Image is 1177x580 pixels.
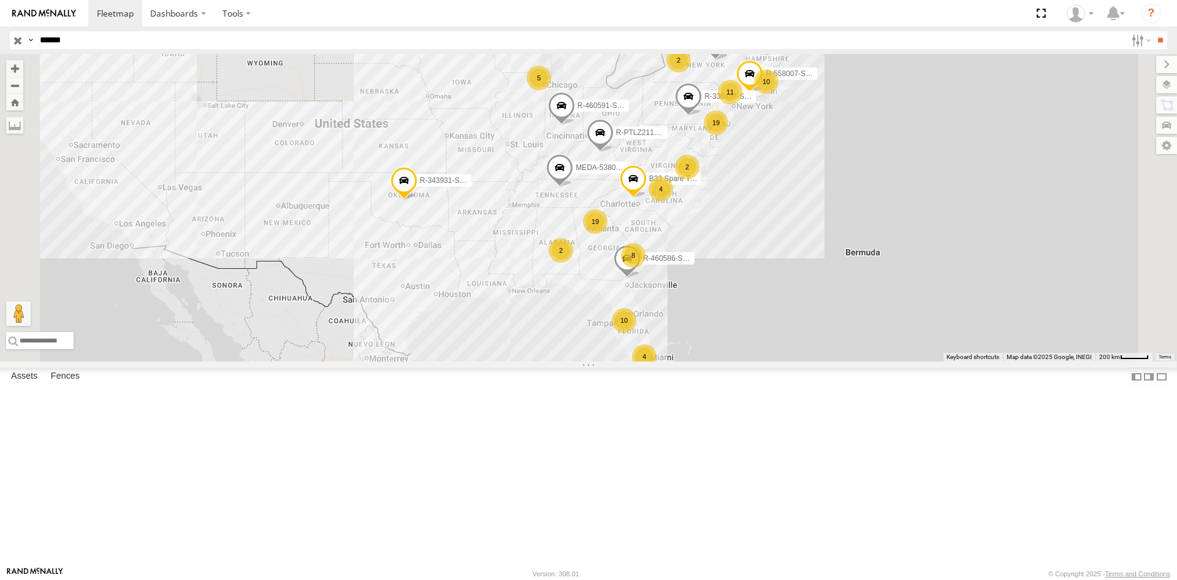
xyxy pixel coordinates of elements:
[675,155,699,179] div: 2
[704,92,759,101] span: R-330457-Swing
[26,31,36,49] label: Search Query
[576,163,646,171] span: MEDA-538015-Swing
[583,209,608,234] div: 19
[718,80,742,104] div: 11
[649,177,673,201] div: 4
[549,238,573,263] div: 2
[1048,570,1170,578] div: © Copyright 2025 -
[947,353,999,362] button: Keyboard shortcuts
[12,9,76,18] img: rand-logo.svg
[616,128,689,137] span: R-PTLZ211377-Swing
[577,101,632,109] span: R-460591-Swing
[666,48,691,72] div: 2
[6,301,31,326] button: Drag Pegman onto the map to open Street View
[612,308,636,333] div: 10
[1156,368,1168,385] label: Hide Summary Table
[621,243,646,268] div: 8
[1127,31,1153,49] label: Search Filter Options
[1159,355,1171,360] a: Terms (opens in new tab)
[1105,570,1170,578] a: Terms and Conditions
[704,110,728,135] div: 19
[1156,137,1177,154] label: Map Settings
[1007,354,1092,360] span: Map data ©2025 Google, INEGI
[754,69,779,94] div: 10
[420,176,474,185] span: R-343931-Swing
[649,174,737,183] span: B33 Spare Tracker - 11809
[527,66,551,90] div: 5
[643,253,698,262] span: R-460586-Swing
[533,570,579,578] div: Version: 308.01
[5,368,44,385] label: Assets
[1141,4,1161,23] i: ?
[1130,368,1143,385] label: Dock Summary Table to the Left
[1143,368,1155,385] label: Dock Summary Table to the Right
[632,344,657,369] div: 4
[1099,354,1120,360] span: 200 km
[6,117,23,134] label: Measure
[45,368,86,385] label: Fences
[1095,353,1152,362] button: Map Scale: 200 km per 43 pixels
[6,60,23,77] button: Zoom in
[766,69,820,77] span: R-558007-Swing
[6,77,23,94] button: Zoom out
[7,568,63,580] a: Visit our Website
[6,94,23,110] button: Zoom Home
[1062,4,1098,23] div: James Nichols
